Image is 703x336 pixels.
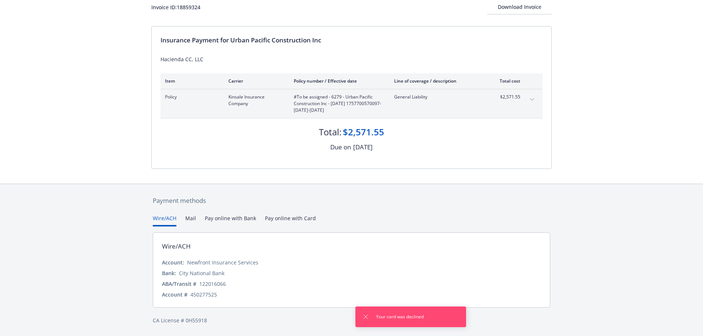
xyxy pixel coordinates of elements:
[161,35,542,45] div: Insurance Payment for Urban Pacific Construction Inc
[162,269,176,277] div: Bank:
[493,78,520,84] div: Total cost
[294,94,382,114] span: #To be assigned - 6279 - Urban Pacific Construction Inc - [DATE] 1757700570097 - [DATE]-[DATE]
[493,94,520,100] span: $2,571.55
[394,94,481,100] span: General Liability
[162,259,184,266] div: Account:
[190,291,217,298] div: 450277525
[330,142,351,152] div: Due on
[353,142,373,152] div: [DATE]
[179,269,224,277] div: City National Bank
[153,214,176,226] button: Wire/ACH
[161,55,542,63] div: Hacienda CC, LLC
[376,314,424,320] span: Your card was declined
[153,196,550,205] div: Payment methods
[394,78,481,84] div: Line of coverage / description
[361,312,370,321] button: Dismiss notification
[205,214,256,226] button: Pay online with Bank
[151,3,200,11] div: Invoice ID: 18859324
[165,94,217,100] span: Policy
[161,89,542,118] div: PolicyKinsale Insurance Company#To be assigned - 6279 - Urban Pacific Construction Inc - [DATE] 1...
[526,94,538,105] button: expand content
[228,94,282,107] span: Kinsale Insurance Company
[162,242,191,251] div: Wire/ACH
[153,316,550,324] div: CA License # 0H55918
[187,259,258,266] div: Newfront Insurance Services
[165,78,217,84] div: Item
[228,78,282,84] div: Carrier
[319,126,341,138] div: Total:
[343,126,384,138] div: $2,571.55
[162,291,187,298] div: Account #
[294,78,382,84] div: Policy number / Effective date
[265,214,316,226] button: Pay online with Card
[199,280,226,288] div: 122016066
[185,214,196,226] button: Mail
[162,280,196,288] div: ABA/Transit #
